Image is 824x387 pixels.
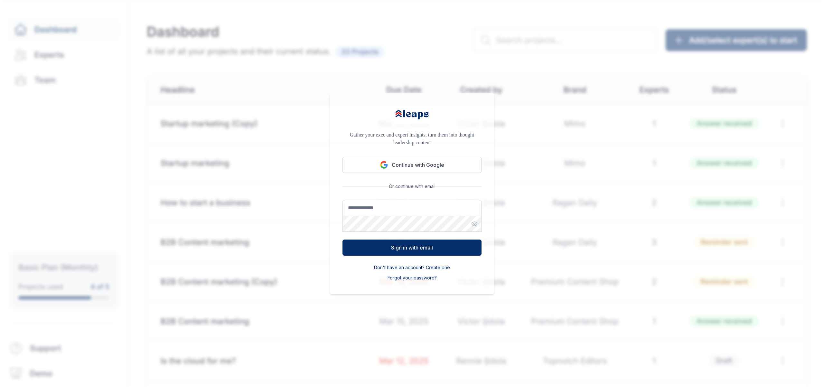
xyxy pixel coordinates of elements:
[342,157,482,173] button: Continue with Google
[342,131,482,146] p: Gather your exec and expert insights, turn them into thought leadership content
[394,106,430,123] img: Leaps
[342,240,482,256] button: Sign in with email
[388,275,437,281] button: Forgot your password?
[386,183,438,190] span: Or continue with email
[374,264,450,271] button: Don't have an account? Create one
[380,161,388,169] img: Google logo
